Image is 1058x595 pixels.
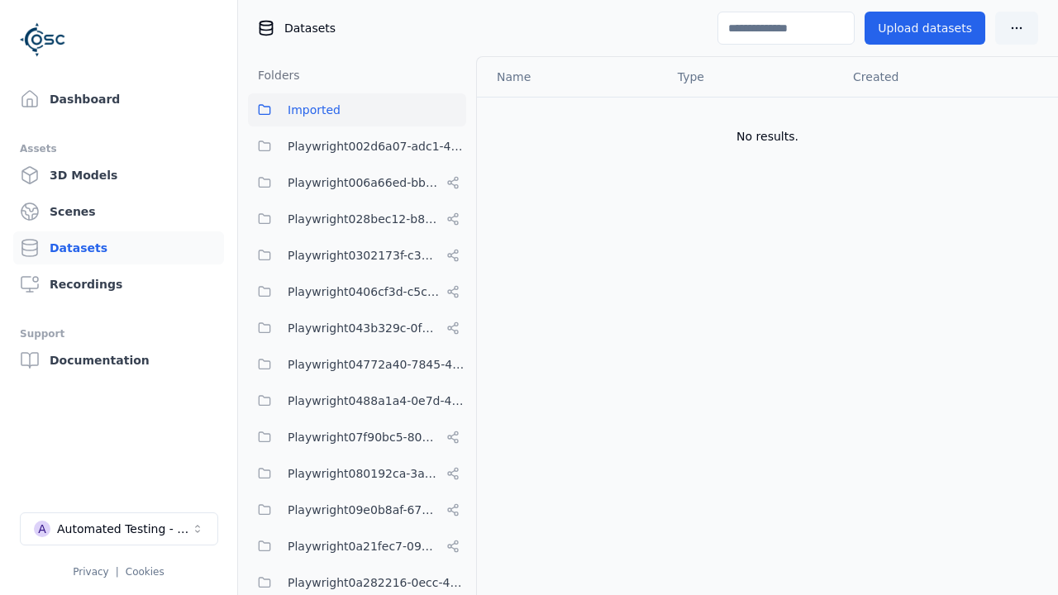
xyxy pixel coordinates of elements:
[477,97,1058,176] td: No results.
[34,521,50,537] div: A
[288,573,466,593] span: Playwright0a282216-0ecc-4192-904d-1db5382f43aa
[288,391,466,411] span: Playwright0488a1a4-0e7d-4299-bdea-dd156cc484d6
[840,57,1032,97] th: Created
[248,457,466,490] button: Playwright080192ca-3ab8-4170-8689-2c2dffafb10d
[248,312,466,345] button: Playwright043b329c-0fea-4eef-a1dd-c1b85d96f68d
[288,318,440,338] span: Playwright043b329c-0fea-4eef-a1dd-c1b85d96f68d
[248,93,466,126] button: Imported
[20,512,218,545] button: Select a workspace
[477,57,665,97] th: Name
[248,67,300,83] h3: Folders
[13,195,224,228] a: Scenes
[288,173,440,193] span: Playwright006a66ed-bbfa-4b84-a6f2-8b03960da6f1
[288,536,440,556] span: Playwright0a21fec7-093e-446e-ac90-feefe60349da
[20,139,217,159] div: Assets
[865,12,985,45] button: Upload datasets
[248,239,466,272] button: Playwright0302173f-c313-40eb-a2c1-2f14b0f3806f
[248,166,466,199] button: Playwright006a66ed-bbfa-4b84-a6f2-8b03960da6f1
[248,421,466,454] button: Playwright07f90bc5-80d1-4d58-862e-051c9f56b799
[288,355,466,374] span: Playwright04772a40-7845-40f2-bf94-f85d29927f9d
[248,275,466,308] button: Playwright0406cf3d-c5c6-4809-a891-d4d7aaf60441
[13,231,224,264] a: Datasets
[288,500,440,520] span: Playwright09e0b8af-6797-487c-9a58-df45af994400
[288,136,466,156] span: Playwright002d6a07-adc1-4c24-b05e-c31b39d5c727
[288,282,440,302] span: Playwright0406cf3d-c5c6-4809-a891-d4d7aaf60441
[288,245,440,265] span: Playwright0302173f-c313-40eb-a2c1-2f14b0f3806f
[665,57,840,97] th: Type
[288,100,341,120] span: Imported
[13,344,224,377] a: Documentation
[248,493,466,526] button: Playwright09e0b8af-6797-487c-9a58-df45af994400
[248,348,466,381] button: Playwright04772a40-7845-40f2-bf94-f85d29927f9d
[13,83,224,116] a: Dashboard
[20,324,217,344] div: Support
[284,20,336,36] span: Datasets
[288,209,440,229] span: Playwright028bec12-b853-4041-8716-f34111cdbd0b
[248,130,466,163] button: Playwright002d6a07-adc1-4c24-b05e-c31b39d5c727
[73,566,108,578] a: Privacy
[116,566,119,578] span: |
[288,464,440,483] span: Playwright080192ca-3ab8-4170-8689-2c2dffafb10d
[248,202,466,236] button: Playwright028bec12-b853-4041-8716-f34111cdbd0b
[20,17,66,63] img: Logo
[57,521,191,537] div: Automated Testing - Playwright
[126,566,164,578] a: Cookies
[248,530,466,563] button: Playwright0a21fec7-093e-446e-ac90-feefe60349da
[288,427,440,447] span: Playwright07f90bc5-80d1-4d58-862e-051c9f56b799
[248,384,466,417] button: Playwright0488a1a4-0e7d-4299-bdea-dd156cc484d6
[13,159,224,192] a: 3D Models
[13,268,224,301] a: Recordings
